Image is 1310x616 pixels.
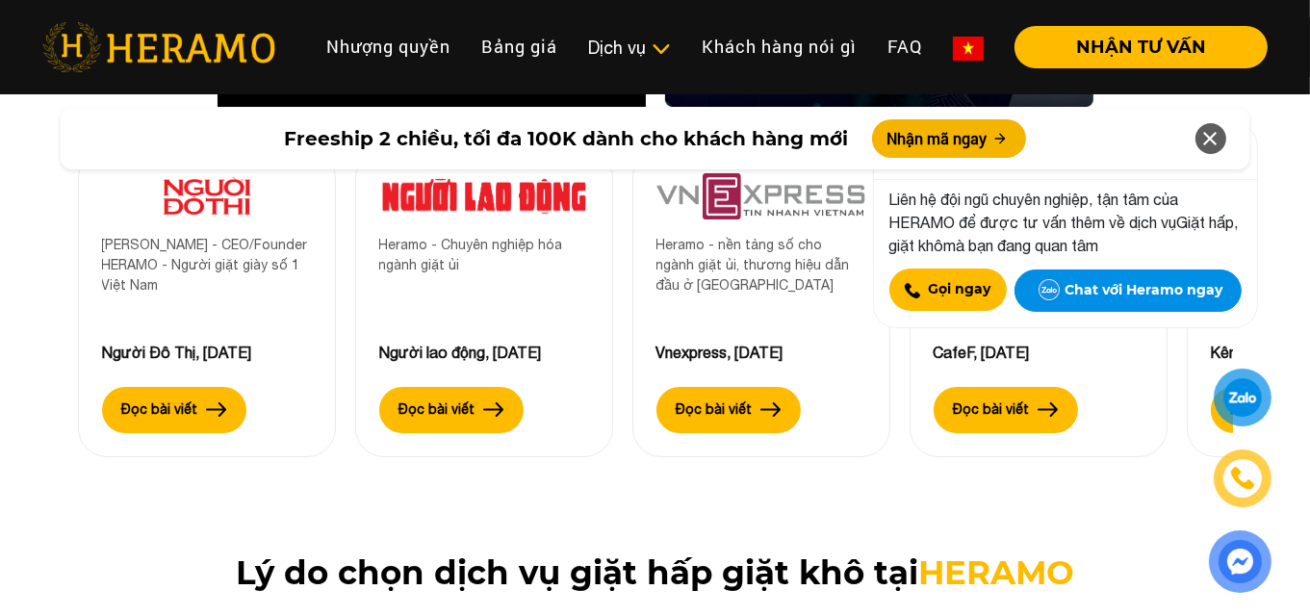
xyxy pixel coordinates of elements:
[905,283,920,298] img: Call
[676,399,752,420] label: Đọc bài viết
[206,402,227,416] img: arrow
[102,173,312,219] img: 11.png
[656,235,866,341] div: Heramo - nền tảng số cho ngành giặt ủi, thương hiệu dẫn đầu ở [GEOGRAPHIC_DATA]
[999,38,1268,56] a: NHẬN TƯ VẤN
[379,173,589,219] img: 10.png
[889,188,1242,257] p: Liên hệ đội ngũ chuyên nghiệp, tận tâm của HERAMO để được tư vấn thêm về dịch vụ Giặt hấp, giặt k...
[872,119,1026,158] button: Nhận mã ngay
[889,269,1008,311] button: Gọi ngay
[588,35,671,61] div: Dịch vụ
[1015,269,1241,312] button: Chat với Heramo ngay
[102,387,246,433] button: Đọc bài viết
[466,26,573,67] a: Bảng giá
[1217,452,1269,504] a: phone-icon
[398,399,475,420] label: Đọc bài viết
[379,341,589,364] div: Người lao động, [DATE]
[102,341,312,364] div: Người Đô Thị, [DATE]
[1232,468,1253,489] img: phone-icon
[1015,26,1268,68] button: NHẬN TƯ VẤN
[121,399,197,420] label: Đọc bài viết
[760,402,782,416] img: arrow
[483,402,504,416] img: arrow
[934,341,1143,364] div: CafeF, [DATE]
[285,124,849,153] span: Freeship 2 chiều, tối đa 100K dành cho khách hàng mới
[379,235,589,341] div: Heramo - Chuyên nghiệp hóa ngành giặt ủi
[1038,402,1059,416] img: arrow
[651,39,671,59] img: subToggleIcon
[953,399,1029,420] label: Đọc bài viết
[656,173,866,219] img: 9.png
[656,341,866,364] div: Vnexpress, [DATE]
[102,235,312,341] div: [PERSON_NAME] - CEO/Founder HERAMO - Người giặt giày số 1 Việt Nam
[42,22,275,72] img: heramo-logo.png
[686,26,872,67] a: Khách hàng nói gì
[953,37,984,61] img: vn-flag.png
[872,26,938,67] a: FAQ
[311,26,466,67] a: Nhượng quyền
[1034,275,1065,306] img: Zalo
[918,552,1074,593] span: HERAMO
[118,553,1193,593] h1: Lý do chọn dịch vụ giặt hấp giặt khô tại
